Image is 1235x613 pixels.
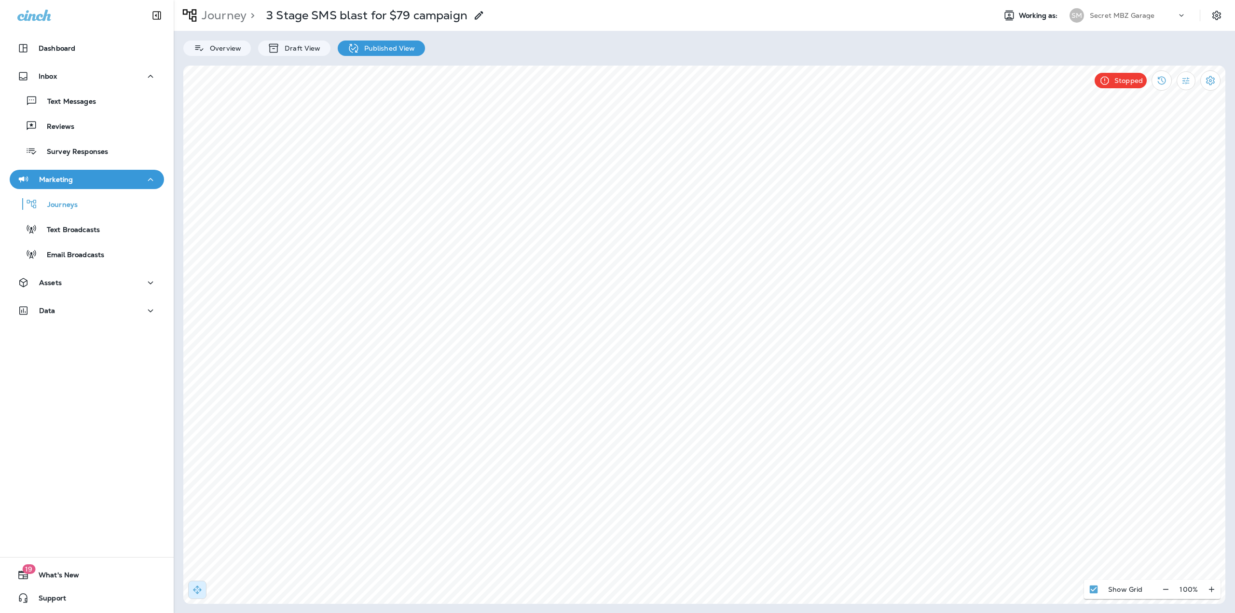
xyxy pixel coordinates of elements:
[37,148,108,157] p: Survey Responses
[1108,586,1142,593] p: Show Grid
[1152,70,1172,91] button: View Changelog
[198,8,247,23] p: Journey
[39,72,57,80] p: Inbox
[37,123,74,132] p: Reviews
[39,44,75,52] p: Dashboard
[10,219,164,239] button: Text Broadcasts
[1180,586,1198,593] p: 100 %
[10,116,164,136] button: Reviews
[1070,8,1084,23] div: SM
[38,97,96,107] p: Text Messages
[1200,70,1221,91] button: Settings
[247,8,255,23] p: >
[10,91,164,111] button: Text Messages
[10,244,164,264] button: Email Broadcasts
[37,226,100,235] p: Text Broadcasts
[39,307,55,314] p: Data
[10,565,164,585] button: 19What's New
[205,44,241,52] p: Overview
[359,44,415,52] p: Published View
[29,594,66,606] span: Support
[280,44,320,52] p: Draft View
[29,571,79,583] span: What's New
[10,588,164,608] button: Support
[10,301,164,320] button: Data
[10,141,164,161] button: Survey Responses
[10,194,164,214] button: Journeys
[39,176,73,183] p: Marketing
[22,564,35,574] span: 19
[266,8,467,23] p: 3 Stage SMS blast for $79 campaign
[37,251,104,260] p: Email Broadcasts
[143,6,170,25] button: Collapse Sidebar
[1090,12,1154,19] p: Secret MBZ Garage
[10,273,164,292] button: Assets
[1114,77,1143,84] p: Stopped
[39,279,62,286] p: Assets
[38,201,78,210] p: Journeys
[1019,12,1060,20] span: Working as:
[10,170,164,189] button: Marketing
[1208,7,1225,24] button: Settings
[10,67,164,86] button: Inbox
[10,39,164,58] button: Dashboard
[1177,71,1195,90] button: Filter Statistics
